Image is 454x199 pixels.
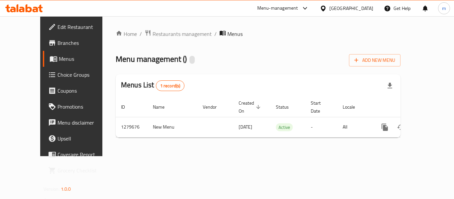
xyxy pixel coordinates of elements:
[43,83,116,99] a: Coupons
[257,4,298,12] div: Menu-management
[57,166,111,174] span: Grocery Checklist
[227,30,243,38] span: Menus
[276,123,293,131] div: Active
[43,115,116,131] a: Menu disclaimer
[57,71,111,79] span: Choice Groups
[116,51,187,66] span: Menu management ( )
[276,124,293,131] span: Active
[44,185,60,193] span: Version:
[57,135,111,143] span: Upsell
[43,162,116,178] a: Grocery Checklist
[57,119,111,127] span: Menu disclaimer
[354,56,395,64] span: Add New Menu
[116,117,148,137] td: 1279676
[57,150,111,158] span: Coverage Report
[43,67,116,83] a: Choice Groups
[148,117,197,137] td: New Menu
[156,83,184,89] span: 1 record(s)
[393,119,409,135] button: Change Status
[156,80,185,91] div: Total records count
[153,30,212,38] span: Restaurants management
[43,51,116,67] a: Menus
[121,80,184,91] h2: Menus List
[145,30,212,38] a: Restaurants management
[43,19,116,35] a: Edit Restaurant
[43,99,116,115] a: Promotions
[382,78,398,94] div: Export file
[203,103,225,111] span: Vendor
[276,103,297,111] span: Status
[337,117,372,137] td: All
[153,103,173,111] span: Name
[305,117,337,137] td: -
[239,123,252,131] span: [DATE]
[116,30,400,38] nav: breadcrumb
[372,97,446,117] th: Actions
[57,39,111,47] span: Branches
[61,185,71,193] span: 1.0.0
[57,103,111,111] span: Promotions
[140,30,142,38] li: /
[121,103,134,111] span: ID
[43,35,116,51] a: Branches
[329,5,373,12] div: [GEOGRAPHIC_DATA]
[214,30,217,38] li: /
[116,30,137,38] a: Home
[59,55,111,63] span: Menus
[57,87,111,95] span: Coupons
[377,119,393,135] button: more
[239,99,263,115] span: Created On
[43,147,116,162] a: Coverage Report
[57,23,111,31] span: Edit Restaurant
[349,54,400,66] button: Add New Menu
[442,5,446,12] span: m
[311,99,329,115] span: Start Date
[343,103,364,111] span: Locale
[116,97,446,138] table: enhanced table
[43,131,116,147] a: Upsell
